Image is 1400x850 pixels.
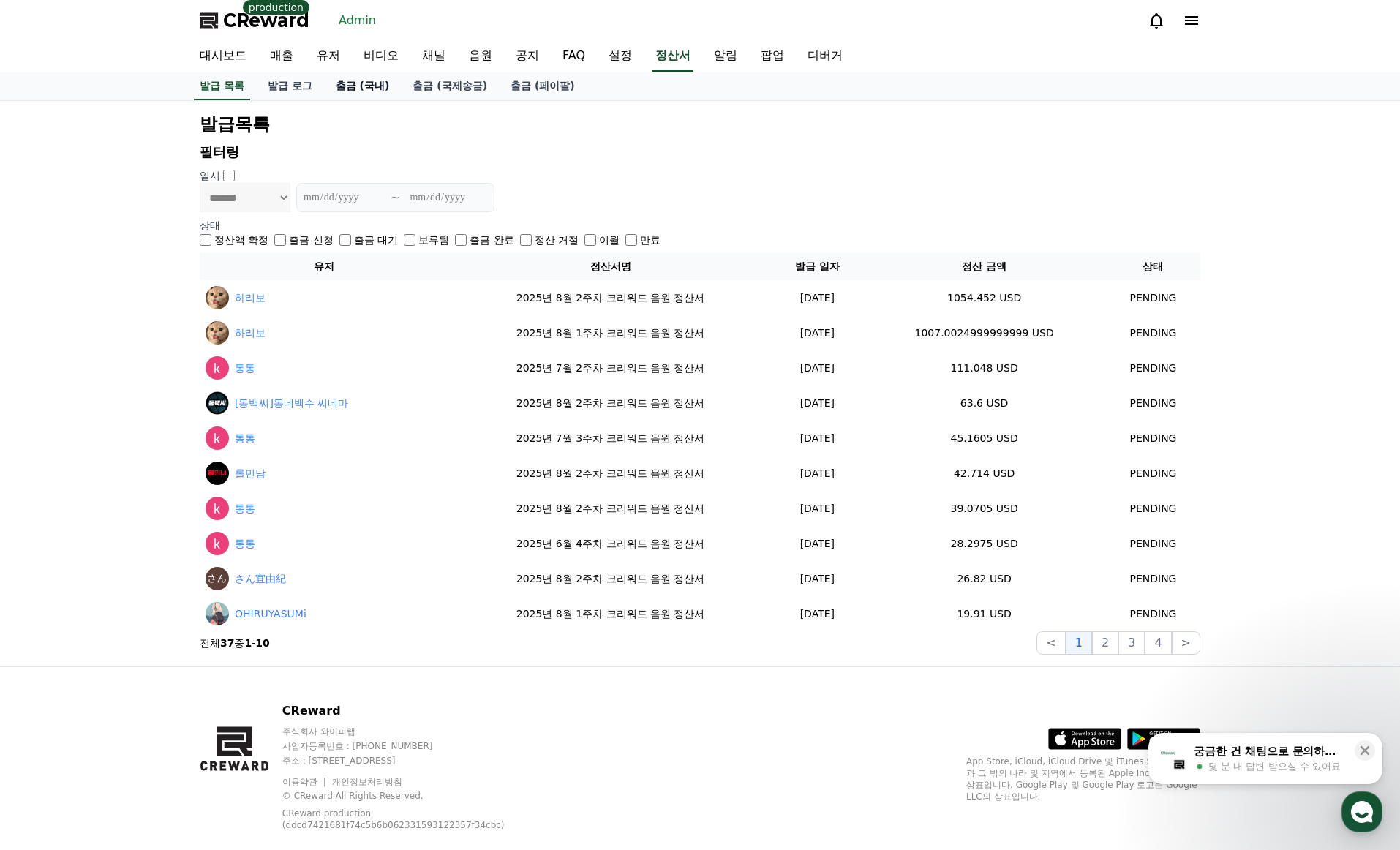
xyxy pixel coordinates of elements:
[772,456,862,491] td: [DATE]
[332,777,402,787] a: 개인정보처리방침
[220,637,234,649] strong: 37
[255,637,269,649] strong: 10
[1106,350,1200,385] td: PENDING
[862,596,1106,631] td: 19.91 USD
[235,361,255,376] a: 통통
[235,326,266,341] a: 하리보
[4,464,97,500] a: 홈
[862,385,1106,421] td: 63.6 USD
[449,385,772,421] td: 2025년 8월 2주차 크리워드 음원 정산서
[1106,491,1200,526] td: PENDING
[200,9,309,32] a: CReward
[200,253,449,280] th: 유저
[1106,253,1200,280] th: 상태
[206,532,229,555] img: 통통
[772,315,862,350] td: [DATE]
[449,561,772,596] td: 2025년 8월 2주차 크리워드 음원 정산서
[597,41,644,72] a: 설정
[235,290,266,306] a: 하리보
[189,464,281,500] a: 설정
[457,41,504,72] a: 음원
[401,72,499,100] a: 출금 (국제송금)
[652,41,693,72] a: 정산서
[352,41,410,72] a: 비디오
[206,426,229,450] img: 통통
[256,72,324,100] a: 발급 로그
[282,808,516,831] p: CReward production (ddcd7421681f74c5b6b062331593122357f34cbc)
[1106,315,1200,350] td: PENDING
[449,350,772,385] td: 2025년 7월 2주차 크리워드 음원 정산서
[282,702,539,720] p: CReward
[1106,280,1200,315] td: PENDING
[504,41,551,72] a: 공지
[391,189,400,206] p: ~
[449,280,772,315] td: 2025년 8월 2주차 크리워드 음원 정산서
[206,286,229,309] img: 하리보
[796,41,854,72] a: 디버거
[862,315,1106,350] td: 1007.0024999999999 USD
[862,253,1106,280] th: 정산 금액
[772,491,862,526] td: [DATE]
[258,41,305,72] a: 매출
[702,41,749,72] a: 알림
[862,421,1106,456] td: 45.1605 USD
[1172,631,1200,655] button: >
[410,41,457,72] a: 채널
[235,501,255,516] a: 통통
[470,233,513,247] label: 출금 완료
[1106,385,1200,421] td: PENDING
[599,233,620,247] label: 이월
[772,526,862,561] td: [DATE]
[772,350,862,385] td: [DATE]
[449,421,772,456] td: 2025년 7월 3주차 크리워드 음원 정산서
[282,726,539,737] p: 주식회사 와이피랩
[449,491,772,526] td: 2025년 8월 2주차 크리워드 음원 정산서
[772,385,862,421] td: [DATE]
[862,526,1106,561] td: 28.2975 USD
[235,466,266,481] a: 롤민남
[862,491,1106,526] td: 39.0705 USD
[134,486,151,498] span: 대화
[97,464,189,500] a: 대화
[1106,526,1200,561] td: PENDING
[449,596,772,631] td: 2025년 8월 1주차 크리워드 음원 정산서
[282,790,539,802] p: © CReward All Rights Reserved.
[206,356,229,380] img: 통통
[862,280,1106,315] td: 1054.452 USD
[333,9,382,32] a: Admin
[235,606,306,622] a: OHIRUYASUMi
[449,456,772,491] td: 2025년 8월 2주차 크리워드 음원 정산서
[772,280,862,315] td: [DATE]
[640,233,661,247] label: 만료
[206,567,229,590] img: さん宜由紀
[862,561,1106,596] td: 26.82 USD
[449,315,772,350] td: 2025년 8월 1주차 크리워드 음원 정산서
[214,233,268,247] label: 정산액 확정
[206,391,229,415] img: [동백씨]동네백수 씨네마
[235,571,286,587] a: さん宜由紀
[1118,631,1145,655] button: 3
[354,233,398,247] label: 출금 대기
[862,456,1106,491] td: 42.714 USD
[449,253,772,280] th: 정산서명
[289,233,333,247] label: 출금 신청
[499,72,587,100] a: 출금 (페이팔)
[324,72,402,100] a: 출금 (국내)
[449,526,772,561] td: 2025년 6월 4주차 크리워드 음원 정산서
[772,421,862,456] td: [DATE]
[862,350,1106,385] td: 111.048 USD
[235,431,255,446] a: 통통
[1092,631,1118,655] button: 2
[535,233,579,247] label: 정산 거절
[223,9,309,32] span: CReward
[305,41,352,72] a: 유저
[282,755,539,767] p: 주소 : [STREET_ADDRESS]
[194,72,250,100] a: 발급 목록
[200,636,270,650] p: 전체 중 -
[235,536,255,552] a: 통통
[226,486,244,497] span: 설정
[966,756,1200,802] p: App Store, iCloud, iCloud Drive 및 iTunes Store는 미국과 그 밖의 나라 및 지역에서 등록된 Apple Inc.의 서비스 상표입니다. Goo...
[1036,631,1065,655] button: <
[200,218,1200,233] p: 상태
[188,41,258,72] a: 대시보드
